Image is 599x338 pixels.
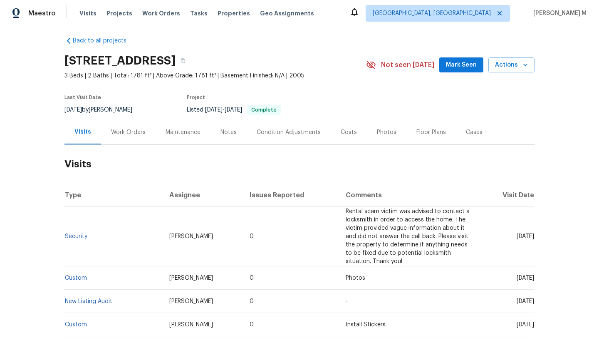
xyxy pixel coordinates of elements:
[111,128,146,137] div: Work Orders
[250,234,254,239] span: 0
[64,184,163,207] th: Type
[248,107,280,112] span: Complete
[64,105,142,115] div: by [PERSON_NAME]
[79,9,97,17] span: Visits
[220,128,237,137] div: Notes
[169,275,213,281] span: [PERSON_NAME]
[250,322,254,328] span: 0
[28,9,56,17] span: Maestro
[64,145,535,184] h2: Visits
[142,9,180,17] span: Work Orders
[64,72,366,80] span: 3 Beds | 2 Baths | Total: 1781 ft² | Above Grade: 1781 ft² | Basement Finished: N/A | 2005
[169,322,213,328] span: [PERSON_NAME]
[260,9,314,17] span: Geo Assignments
[250,298,254,304] span: 0
[169,234,213,239] span: [PERSON_NAME]
[346,298,348,304] span: -
[250,275,254,281] span: 0
[205,107,242,113] span: -
[488,57,535,73] button: Actions
[341,128,357,137] div: Costs
[416,128,446,137] div: Floor Plans
[187,107,281,113] span: Listed
[106,9,132,17] span: Projects
[65,298,112,304] a: New Listing Audit
[65,322,87,328] a: Custom
[187,95,205,100] span: Project
[64,57,176,65] h2: [STREET_ADDRESS]
[64,95,101,100] span: Last Visit Date
[373,9,491,17] span: [GEOGRAPHIC_DATA], [GEOGRAPHIC_DATA]
[377,128,396,137] div: Photos
[495,60,528,70] span: Actions
[74,128,91,136] div: Visits
[163,184,243,207] th: Assignee
[346,209,470,264] span: Rental scam victim was advised to contact a locksmith in order to access the home. The victim pro...
[64,107,82,113] span: [DATE]
[466,128,483,137] div: Cases
[169,298,213,304] span: [PERSON_NAME]
[346,322,387,328] span: Install Stickers.
[218,9,250,17] span: Properties
[225,107,242,113] span: [DATE]
[446,60,477,70] span: Mark Seen
[517,322,534,328] span: [DATE]
[517,298,534,304] span: [DATE]
[517,275,534,281] span: [DATE]
[517,234,534,239] span: [DATE]
[439,57,483,73] button: Mark Seen
[65,234,87,239] a: Security
[65,275,87,281] a: Custom
[190,10,208,16] span: Tasks
[257,128,321,137] div: Condition Adjustments
[64,37,144,45] a: Back to all projects
[346,275,365,281] span: Photos
[166,128,200,137] div: Maintenance
[339,184,480,207] th: Comments
[530,9,587,17] span: [PERSON_NAME] M
[480,184,535,207] th: Visit Date
[205,107,223,113] span: [DATE]
[381,61,434,69] span: Not seen [DATE]
[176,53,191,68] button: Copy Address
[243,184,339,207] th: Issues Reported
